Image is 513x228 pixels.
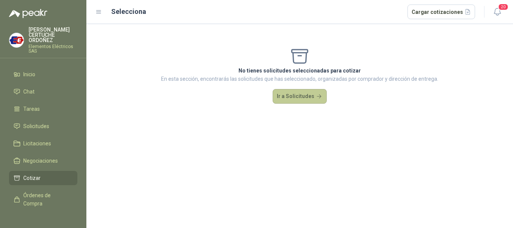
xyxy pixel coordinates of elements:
[490,5,504,19] button: 20
[23,174,41,182] span: Cotizar
[161,75,438,83] p: En esta sección, encontrarás las solicitudes que has seleccionado, organizadas por comprador y di...
[23,139,51,148] span: Licitaciones
[9,188,77,211] a: Órdenes de Compra
[9,171,77,185] a: Cotizar
[29,44,77,53] p: Elementos Eléctricos SAS
[9,67,77,82] a: Inicio
[9,136,77,151] a: Licitaciones
[9,102,77,116] a: Tareas
[111,6,146,17] h2: Selecciona
[23,70,35,79] span: Inicio
[498,3,508,11] span: 20
[23,157,58,165] span: Negociaciones
[23,122,49,130] span: Solicitudes
[9,9,47,18] img: Logo peakr
[9,119,77,133] a: Solicitudes
[23,105,40,113] span: Tareas
[23,191,70,208] span: Órdenes de Compra
[407,5,475,20] button: Cargar cotizaciones
[29,27,77,43] p: [PERSON_NAME] CERTUCHE ORDOÑEZ
[9,154,77,168] a: Negociaciones
[9,33,24,47] img: Company Logo
[23,88,35,96] span: Chat
[9,85,77,99] a: Chat
[161,66,438,75] p: No tienes solicitudes seleccionadas para cotizar
[273,89,327,104] button: Ir a Solicitudes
